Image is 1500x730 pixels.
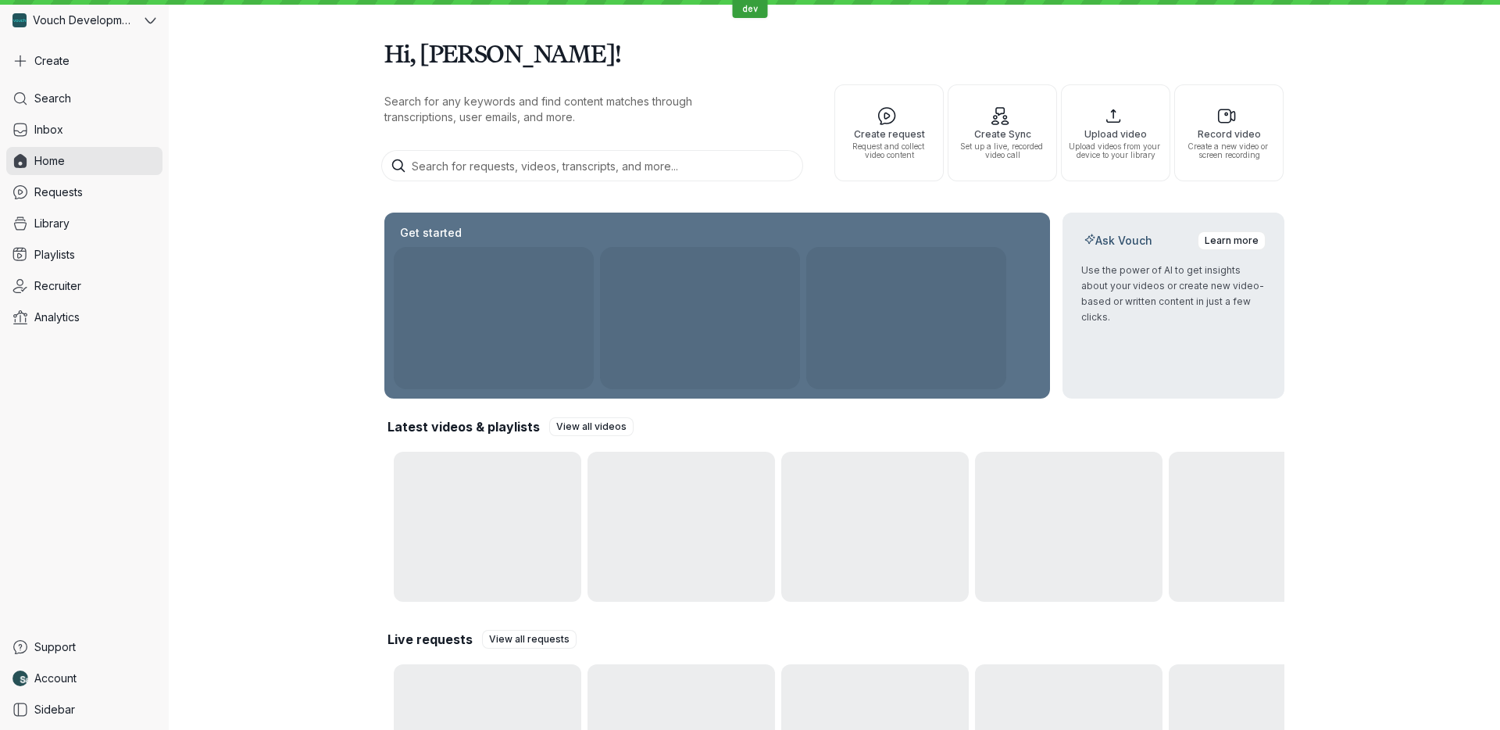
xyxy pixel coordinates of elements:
[12,13,27,27] img: Vouch Development Team avatar
[6,6,141,34] div: Vouch Development Team
[6,664,162,692] a: Nathan Weinstock avatarAccount
[6,47,162,75] button: Create
[549,417,634,436] a: View all videos
[955,129,1050,139] span: Create Sync
[1068,142,1163,159] span: Upload videos from your device to your library
[12,671,28,686] img: Nathan Weinstock avatar
[489,632,570,647] span: View all requests
[6,147,162,175] a: Home
[1205,233,1259,249] span: Learn more
[34,702,75,717] span: Sidebar
[955,142,1050,159] span: Set up a live, recorded video call
[6,6,162,34] button: Vouch Development Team avatarVouch Development Team
[33,13,133,28] span: Vouch Development Team
[34,671,77,686] span: Account
[1081,263,1266,325] p: Use the power of AI to get insights about your videos or create new video-based or written conten...
[34,639,76,655] span: Support
[6,116,162,144] a: Inbox
[387,418,540,435] h2: Latest videos & playlists
[34,247,75,263] span: Playlists
[556,419,627,435] span: View all videos
[1174,84,1284,181] button: Record videoCreate a new video or screen recording
[6,241,162,269] a: Playlists
[1181,142,1277,159] span: Create a new video or screen recording
[1198,231,1266,250] a: Learn more
[482,630,577,649] a: View all requests
[948,84,1057,181] button: Create SyncSet up a live, recorded video call
[384,31,1284,75] h1: Hi, [PERSON_NAME]!
[34,278,81,294] span: Recruiter
[6,272,162,300] a: Recruiter
[841,142,937,159] span: Request and collect video content
[34,310,80,325] span: Analytics
[34,122,63,138] span: Inbox
[1081,233,1155,249] h2: Ask Vouch
[1061,84,1170,181] button: Upload videoUpload videos from your device to your library
[34,153,65,169] span: Home
[1181,129,1277,139] span: Record video
[6,633,162,661] a: Support
[841,129,937,139] span: Create request
[6,178,162,206] a: Requests
[34,216,70,231] span: Library
[384,94,759,125] p: Search for any keywords and find content matches through transcriptions, user emails, and more.
[34,91,71,106] span: Search
[6,303,162,331] a: Analytics
[6,696,162,724] a: Sidebar
[397,225,465,241] h2: Get started
[387,631,473,648] h2: Live requests
[34,184,83,200] span: Requests
[6,209,162,238] a: Library
[1068,129,1163,139] span: Upload video
[834,84,944,181] button: Create requestRequest and collect video content
[6,84,162,113] a: Search
[34,53,70,69] span: Create
[381,150,803,181] input: Search for requests, videos, transcripts, and more...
